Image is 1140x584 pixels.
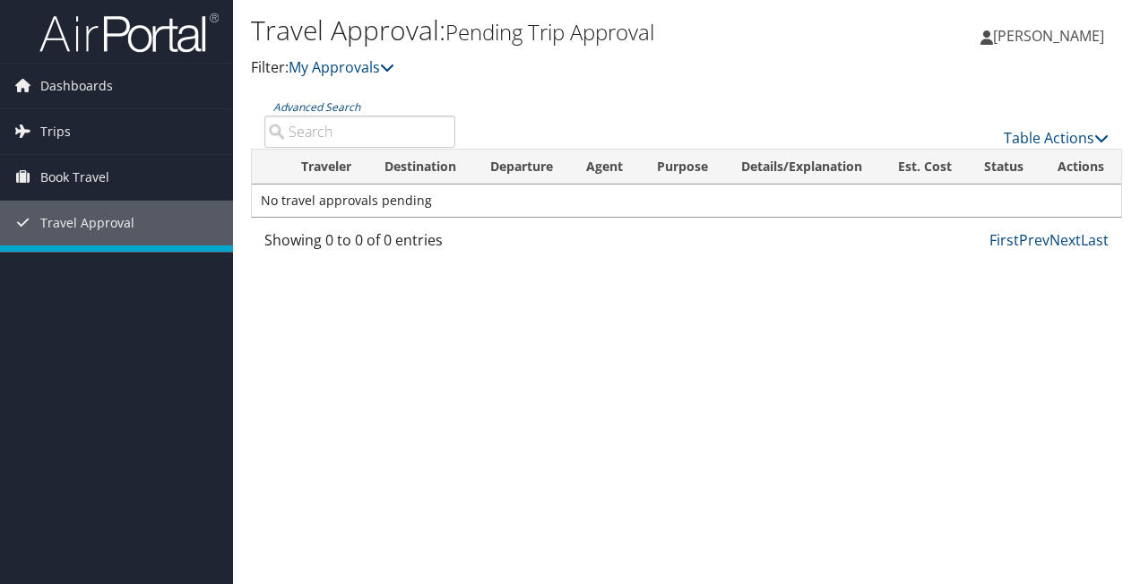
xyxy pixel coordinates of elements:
span: Dashboards [40,64,113,108]
th: Actions [1041,150,1121,185]
h1: Travel Approval: [251,12,832,49]
p: Filter: [251,56,832,80]
a: Prev [1019,230,1049,250]
a: Table Actions [1004,128,1109,148]
span: Book Travel [40,155,109,200]
th: Est. Cost: activate to sort column ascending [881,150,969,185]
span: Travel Approval [40,201,134,245]
a: First [989,230,1019,250]
th: Agent [570,150,640,185]
th: Status: activate to sort column ascending [968,150,1041,185]
a: My Approvals [289,57,394,77]
th: Details/Explanation [725,150,881,185]
span: [PERSON_NAME] [993,26,1104,46]
div: Showing 0 to 0 of 0 entries [264,229,455,260]
a: Last [1081,230,1109,250]
span: Trips [40,109,71,154]
th: Departure: activate to sort column ascending [474,150,571,185]
small: Pending Trip Approval [445,17,654,47]
td: No travel approvals pending [252,185,1121,217]
img: airportal-logo.png [39,12,219,54]
input: Advanced Search [264,116,455,148]
a: Next [1049,230,1081,250]
th: Purpose [641,150,725,185]
th: Destination: activate to sort column ascending [368,150,474,185]
a: [PERSON_NAME] [980,9,1122,63]
a: Advanced Search [273,99,360,115]
th: Traveler: activate to sort column ascending [285,150,368,185]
